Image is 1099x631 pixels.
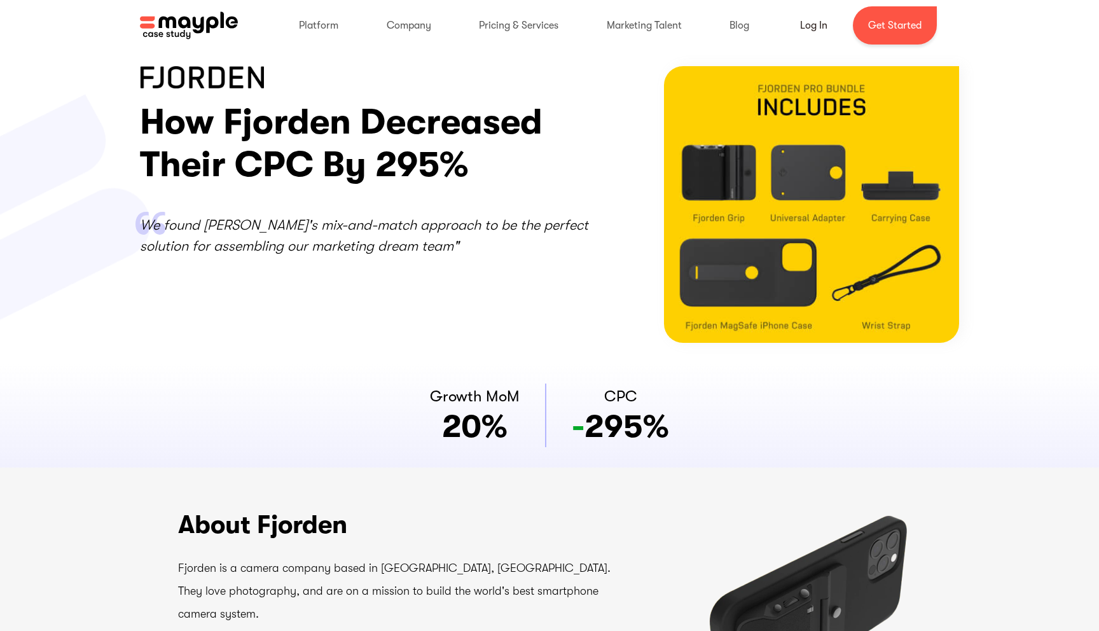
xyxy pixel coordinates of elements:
[178,557,625,625] p: Fjorden is a camera company based in [GEOGRAPHIC_DATA], [GEOGRAPHIC_DATA]. They love photography,...
[140,101,595,186] h1: How Fjorden Decreased Their CPC By 295%
[442,408,508,446] p: 20%
[785,10,843,41] a: Log In
[717,5,762,46] div: Blog
[430,385,520,408] h2: Growth MoM
[572,408,584,445] span: -
[178,506,625,544] h2: About Fjorden
[466,5,571,46] div: Pricing & Services
[594,5,695,46] div: Marketing Talent
[572,408,669,446] p: 295%
[140,217,588,254] em: We found [PERSON_NAME]'s mix-and-match approach to be the perfect solution for assembling our mar...
[374,5,444,46] div: Company
[853,6,937,45] a: Get Started
[604,385,637,408] h2: CPC
[286,5,351,46] div: Platform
